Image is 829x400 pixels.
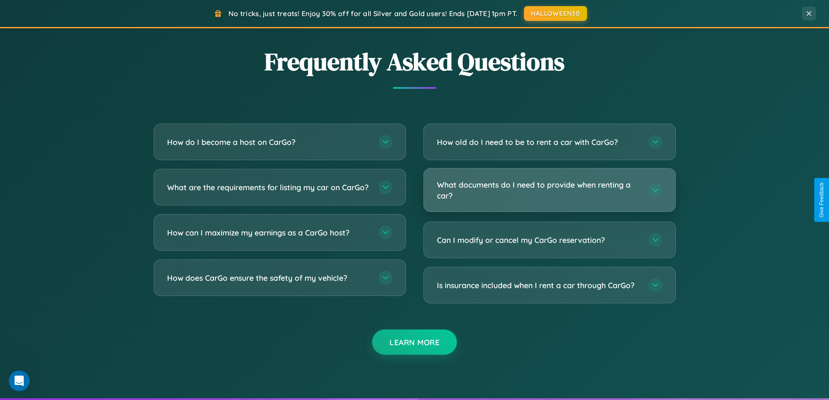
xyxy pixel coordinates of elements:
[167,272,370,283] h3: How does CarGo ensure the safety of my vehicle?
[228,9,517,18] span: No tricks, just treats! Enjoy 30% off for all Silver and Gold users! Ends [DATE] 1pm PT.
[167,182,370,193] h3: What are the requirements for listing my car on CarGo?
[437,235,640,245] h3: Can I modify or cancel my CarGo reservation?
[437,280,640,291] h3: Is insurance included when I rent a car through CarGo?
[524,6,587,21] button: HALLOWEEN30
[167,137,370,148] h3: How do I become a host on CarGo?
[437,137,640,148] h3: How old do I need to be to rent a car with CarGo?
[167,227,370,238] h3: How can I maximize my earnings as a CarGo host?
[437,179,640,201] h3: What documents do I need to provide when renting a car?
[154,45,676,78] h2: Frequently Asked Questions
[819,182,825,218] div: Give Feedback
[372,329,457,355] button: Learn More
[9,370,30,391] iframe: Intercom live chat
